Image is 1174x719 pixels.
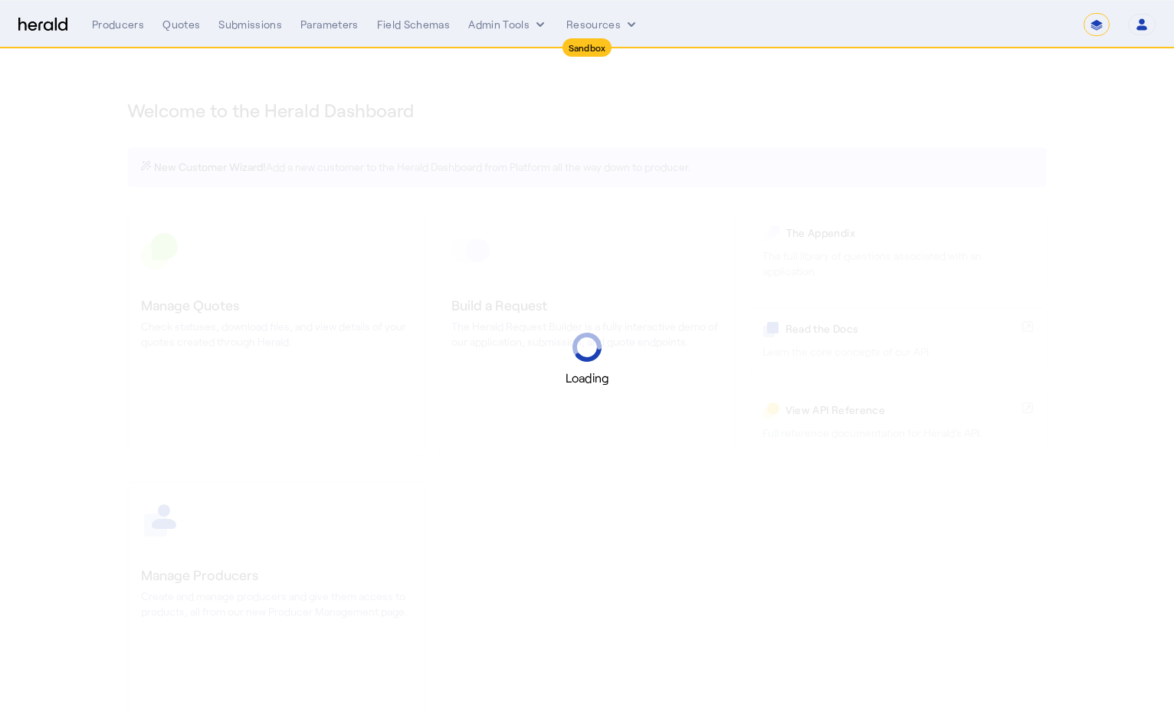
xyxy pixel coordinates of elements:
[566,17,639,32] button: Resources dropdown menu
[562,38,612,57] div: Sandbox
[377,17,451,32] div: Field Schemas
[162,17,200,32] div: Quotes
[300,17,359,32] div: Parameters
[18,18,67,32] img: Herald Logo
[92,17,144,32] div: Producers
[218,17,282,32] div: Submissions
[468,17,548,32] button: internal dropdown menu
